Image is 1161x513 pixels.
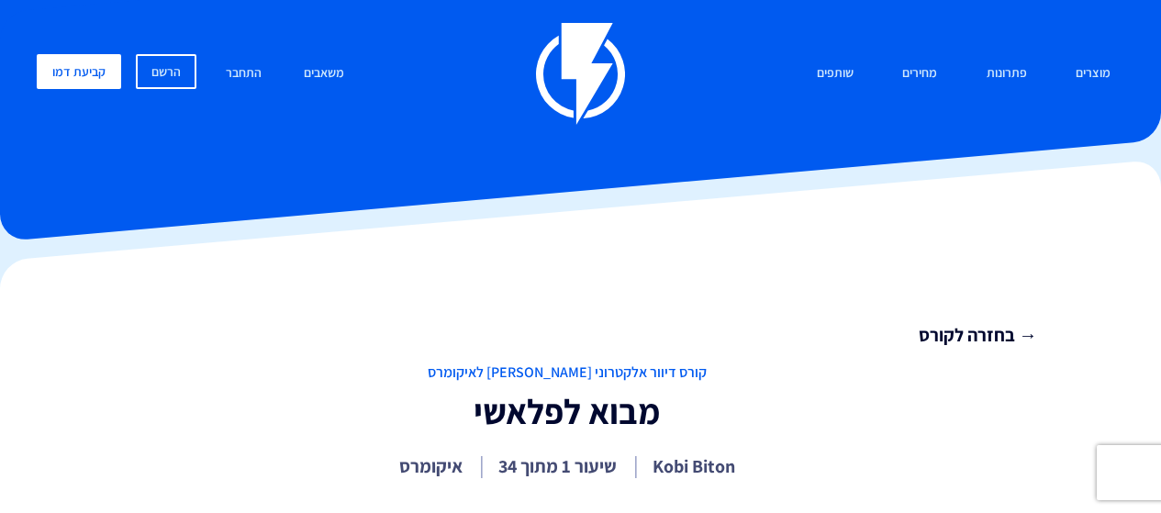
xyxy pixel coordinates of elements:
a: שותפים [803,54,867,94]
p: איקומרס [399,453,463,479]
p: Kobi Biton [653,453,735,479]
a: מוצרים [1062,54,1124,94]
h1: מבוא לפלאשי [96,393,1037,431]
a: מחירים [888,54,951,94]
i: | [479,450,485,479]
a: משאבים [290,54,358,94]
a: קביעת דמו [37,54,121,89]
a: התחבר [212,54,275,94]
a: הרשם [136,54,196,89]
i: | [633,450,639,479]
a: → בחזרה לקורס [96,322,1037,349]
span: קורס דיוור אלקטרוני [PERSON_NAME] לאיקומרס [96,362,1037,384]
p: שיעור 1 מתוך 34 [498,453,617,479]
a: פתרונות [973,54,1041,94]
